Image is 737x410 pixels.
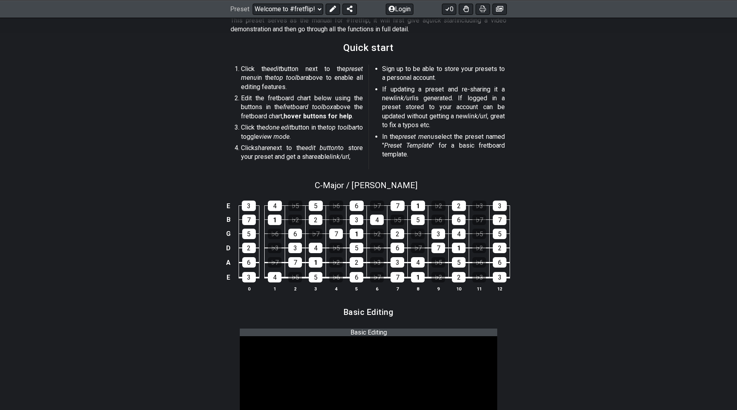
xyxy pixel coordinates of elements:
em: Preset Template [384,142,432,149]
div: 2 [242,243,256,253]
em: link/url [394,94,413,102]
div: 4 [309,243,322,253]
p: Sign up to be able to store your presets to a personal account. [382,65,505,83]
button: Login [386,3,413,14]
div: ♭6 [268,229,281,239]
button: Toggle Dexterity for all fretkits [459,3,473,14]
div: 3 [493,272,506,282]
div: ♭6 [370,243,384,253]
div: 5 [242,229,256,239]
div: 4 [411,257,425,268]
p: This preset serves as the manual for #fretflip, it will first give a including a video demonstrat... [231,16,506,34]
div: ♭5 [329,243,343,253]
th: 0 [239,284,259,293]
div: 3 [350,215,363,225]
div: 7 [391,201,405,211]
div: ♭3 [268,243,281,253]
th: 4 [326,284,346,293]
div: ♭3 [411,229,425,239]
td: A [224,255,233,270]
em: edit button [305,144,338,152]
td: G [224,227,233,241]
div: ♭5 [472,229,486,239]
div: ♭3 [472,201,486,211]
div: 7 [329,229,343,239]
div: 2 [452,272,466,282]
div: 3 [493,201,507,211]
button: Share Preset [342,3,357,14]
div: Basic Editing [240,329,497,336]
div: 5 [411,215,425,225]
div: ♭5 [288,272,302,282]
div: ♭5 [391,215,404,225]
span: C - Major / [PERSON_NAME] [315,181,417,190]
th: 10 [449,284,469,293]
div: 1 [268,215,281,225]
div: 4 [268,272,281,282]
div: ♭7 [268,257,281,268]
em: preset menu [399,133,434,140]
th: 5 [346,284,367,293]
th: 12 [490,284,510,293]
p: Edit the fretboard chart below using the buttons in the above the fretboard chart, . [241,94,363,121]
p: If updating a preset and re-sharing it a new is generated. If logged in a preset stored to your a... [382,85,505,130]
div: 6 [350,201,364,211]
div: 5 [309,272,322,282]
em: top toolbar [274,74,306,81]
th: 11 [469,284,490,293]
div: ♭5 [288,201,302,211]
div: ♭7 [309,229,322,239]
p: In the select the preset named " " for a basic fretboard template. [382,132,505,159]
div: ♭2 [370,229,384,239]
th: 7 [387,284,408,293]
button: 0 [442,3,456,14]
div: ♭6 [431,215,445,225]
div: ♭5 [431,257,445,268]
div: 3 [431,229,445,239]
div: 4 [268,201,282,211]
button: Create image [492,3,507,14]
th: 6 [367,284,387,293]
div: 4 [452,229,466,239]
div: 2 [493,243,506,253]
div: ♭7 [370,201,384,211]
div: 6 [452,215,466,225]
div: ♭2 [472,243,486,253]
p: Click the button next to the in the above to enable all editing features. [241,65,363,91]
div: 7 [288,257,302,268]
button: Edit Preset [326,3,340,14]
th: 1 [265,284,285,293]
em: link/url [468,112,487,120]
div: ♭6 [329,201,343,211]
span: Preset [230,5,249,13]
em: view mode [259,133,290,140]
div: ♭7 [411,243,425,253]
div: ♭2 [329,257,343,268]
p: Click the button in the to toggle . [241,123,363,141]
select: Preset [253,3,323,14]
div: 5 [452,257,466,268]
div: ♭6 [329,272,343,282]
em: edit [270,65,281,73]
div: 7 [431,243,445,253]
div: 5 [493,229,506,239]
em: done edit [265,124,292,131]
div: 7 [242,215,256,225]
div: 1 [309,257,322,268]
h2: Quick start [343,43,394,52]
em: share [255,144,270,152]
td: E [224,270,233,285]
div: 5 [309,201,323,211]
div: 3 [242,201,256,211]
div: 1 [452,243,466,253]
em: quick start [426,16,457,24]
div: 1 [411,272,425,282]
div: ♭2 [288,215,302,225]
td: D [224,241,233,255]
p: Click next to the to store your preset and get a shareable , [241,144,363,162]
div: 3 [288,243,302,253]
div: 7 [493,215,506,225]
h3: Basic Editing [344,308,394,317]
div: 7 [391,272,404,282]
div: 1 [411,201,425,211]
